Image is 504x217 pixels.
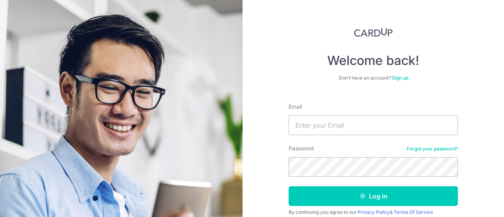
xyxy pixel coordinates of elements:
[289,75,458,81] div: Don’t have an account?
[289,145,314,152] label: Password
[358,209,390,215] a: Privacy Policy
[354,28,393,37] img: CardUp Logo
[407,146,458,152] a: Forgot your password?
[289,186,458,206] button: Log in
[392,75,408,81] a: Sign up
[289,53,458,69] h4: Welcome back!
[289,115,458,135] input: Enter your Email
[394,209,433,215] a: Terms Of Service
[289,103,302,111] label: Email
[289,209,458,215] div: By continuing you agree to our &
